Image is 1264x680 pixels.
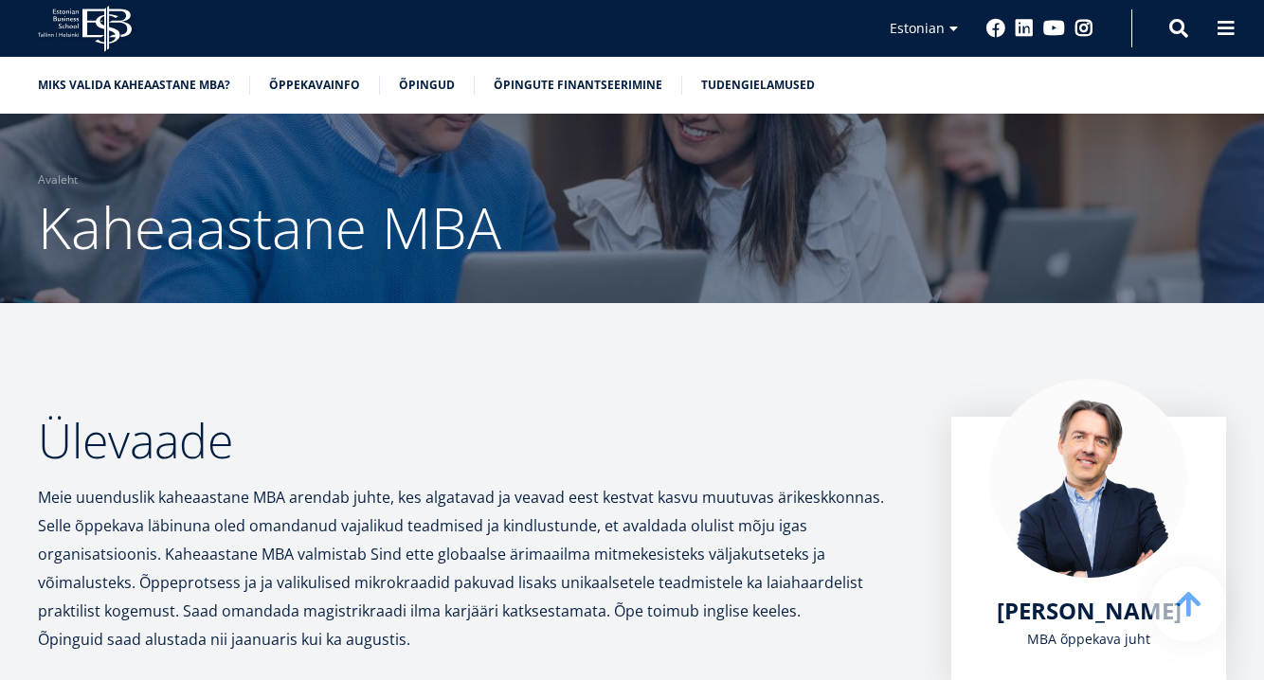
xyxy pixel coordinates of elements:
[989,379,1188,578] img: Marko Rillo
[38,76,230,95] a: Miks valida kaheaastane MBA?
[399,76,455,95] a: Õpingud
[38,170,78,189] a: Avaleht
[997,597,1182,625] a: [PERSON_NAME]
[1074,19,1093,38] a: Instagram
[997,595,1182,626] span: [PERSON_NAME]
[701,76,815,95] a: Tudengielamused
[38,625,913,653] p: Õpinguid saad alustada nii jaanuaris kui ka augustis.
[1015,19,1034,38] a: Linkedin
[38,188,501,266] span: Kaheaastane MBA
[986,19,1005,38] a: Facebook
[494,76,662,95] a: Õpingute finantseerimine
[38,483,913,625] p: Meie uuenduslik kaheaastane MBA arendab juhte, kes algatavad ja veavad eest kestvat kasvu muutuva...
[269,76,360,95] a: Õppekavainfo
[38,417,913,464] h2: Ülevaade
[1043,19,1065,38] a: Youtube
[989,625,1188,653] div: MBA õppekava juht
